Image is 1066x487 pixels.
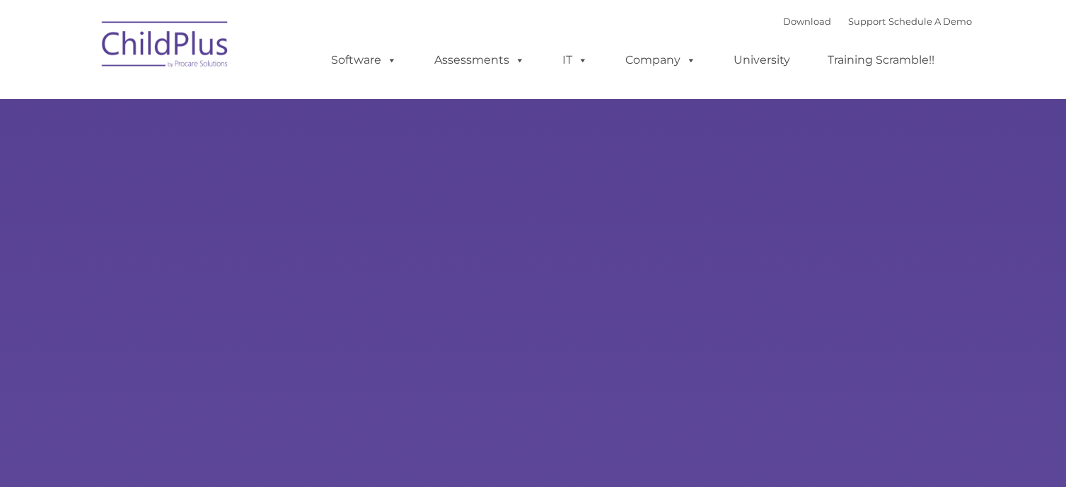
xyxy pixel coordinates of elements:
[888,16,972,27] a: Schedule A Demo
[719,46,804,74] a: University
[95,11,236,82] img: ChildPlus by Procare Solutions
[611,46,710,74] a: Company
[420,46,539,74] a: Assessments
[783,16,972,27] font: |
[783,16,831,27] a: Download
[813,46,949,74] a: Training Scramble!!
[548,46,602,74] a: IT
[317,46,411,74] a: Software
[848,16,886,27] a: Support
